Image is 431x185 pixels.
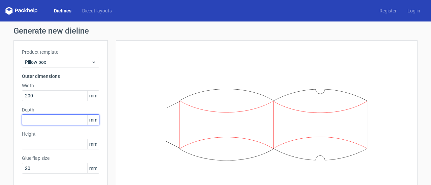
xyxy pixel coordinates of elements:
[22,73,99,80] h3: Outer dimensions
[13,27,418,35] h1: Generate new dieline
[22,131,99,137] label: Height
[87,139,99,149] span: mm
[87,163,99,173] span: mm
[87,91,99,101] span: mm
[77,7,117,14] a: Diecut layouts
[22,82,99,89] label: Width
[48,7,77,14] a: Dielines
[22,49,99,55] label: Product template
[22,106,99,113] label: Depth
[87,115,99,125] span: mm
[22,155,99,161] label: Glue flap size
[402,7,426,14] a: Log in
[25,59,91,65] span: Pillow box
[374,7,402,14] a: Register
